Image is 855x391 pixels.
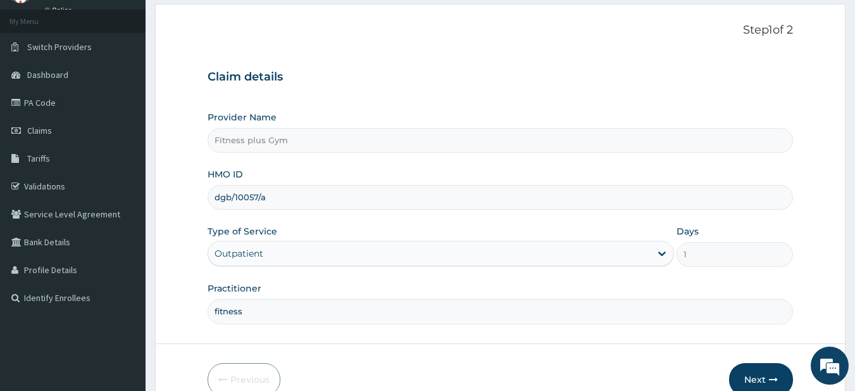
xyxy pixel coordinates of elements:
div: Chat with us now [66,71,213,87]
span: Claims [27,125,52,136]
a: Online [44,6,75,15]
label: Provider Name [208,111,277,124]
img: d_794563401_company_1708531726252_794563401 [23,63,51,95]
h3: Claim details [208,70,794,84]
div: Minimize live chat window [208,6,238,37]
span: Switch Providers [27,41,92,53]
label: HMO ID [208,168,243,181]
span: Dashboard [27,69,68,80]
input: Enter HMO ID [208,185,794,210]
label: Practitioner [208,282,261,295]
p: Step 1 of 2 [208,23,794,37]
label: Days [677,225,699,238]
span: We're online! [73,115,175,243]
input: Enter Name [208,299,794,324]
textarea: Type your message and hit 'Enter' [6,258,241,302]
span: Tariffs [27,153,50,164]
label: Type of Service [208,225,277,238]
